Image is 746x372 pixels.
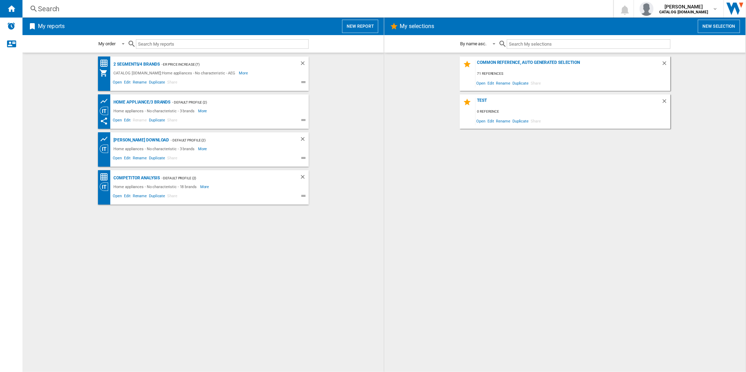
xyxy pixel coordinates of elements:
[511,116,530,126] span: Duplicate
[100,145,112,153] div: Category View
[342,20,378,33] button: New report
[530,116,542,126] span: Share
[100,135,112,144] div: Product prices grid
[486,116,495,126] span: Edit
[698,20,740,33] button: New selection
[123,155,132,163] span: Edit
[112,60,160,69] div: 2 segments/4 brands
[495,116,511,126] span: Rename
[112,193,123,201] span: Open
[198,107,208,115] span: More
[460,41,487,46] div: By name asc.
[148,79,166,87] span: Duplicate
[112,174,160,182] div: Competitor Analysis
[166,79,178,87] span: Share
[661,98,670,107] div: Delete
[166,155,178,163] span: Share
[530,78,542,88] span: Share
[7,22,15,30] img: alerts-logo.svg
[507,39,670,49] input: Search My selections
[398,20,436,33] h2: My selections
[100,117,108,125] ng-md-icon: This report has been shared with you
[198,145,208,153] span: More
[300,174,309,182] div: Delete
[99,41,116,46] div: My order
[495,78,511,88] span: Rename
[476,78,487,88] span: Open
[200,182,210,191] span: More
[132,79,148,87] span: Rename
[476,107,670,116] div: 0 reference
[169,136,285,145] div: - Default profile (2)
[100,107,112,115] div: Category View
[123,79,132,87] span: Edit
[486,78,495,88] span: Edit
[166,117,178,125] span: Share
[476,60,661,69] div: Common reference, auto generated selection
[100,97,112,106] div: Product prices grid
[112,182,200,191] div: Home appliances - No characteristic - 18 brands
[100,69,112,77] div: My Assortment
[300,136,309,145] div: Delete
[112,107,198,115] div: Home appliances - No characteristic - 3 brands
[160,60,286,69] div: - ER Price Increase (7)
[661,60,670,69] div: Delete
[166,193,178,201] span: Share
[112,79,123,87] span: Open
[148,193,166,201] span: Duplicate
[100,59,112,68] div: Price Matrix
[659,3,708,10] span: [PERSON_NAME]
[659,10,708,14] b: CATALOG [DOMAIN_NAME]
[640,2,654,16] img: profile.jpg
[476,98,661,107] div: test
[476,116,487,126] span: Open
[112,145,198,153] div: Home appliances - No characteristic - 3 brands
[511,78,530,88] span: Duplicate
[300,60,309,69] div: Delete
[239,69,249,77] span: More
[132,117,148,125] span: Rename
[100,173,112,181] div: Price Matrix
[170,98,294,107] div: - Default profile (2)
[123,117,132,125] span: Edit
[38,4,595,14] div: Search
[112,117,123,125] span: Open
[160,174,286,182] div: - Default profile (2)
[112,155,123,163] span: Open
[37,20,66,33] h2: My reports
[112,136,169,145] div: [PERSON_NAME] Download
[136,39,309,49] input: Search My reports
[100,182,112,191] div: Category View
[112,98,171,107] div: Home appliance/3 brands
[476,69,670,78] div: 71 references
[112,69,239,77] div: CATALOG [DOMAIN_NAME]:Home appliances - No characteristic - AEG
[148,117,166,125] span: Duplicate
[123,193,132,201] span: Edit
[132,155,148,163] span: Rename
[132,193,148,201] span: Rename
[148,155,166,163] span: Duplicate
